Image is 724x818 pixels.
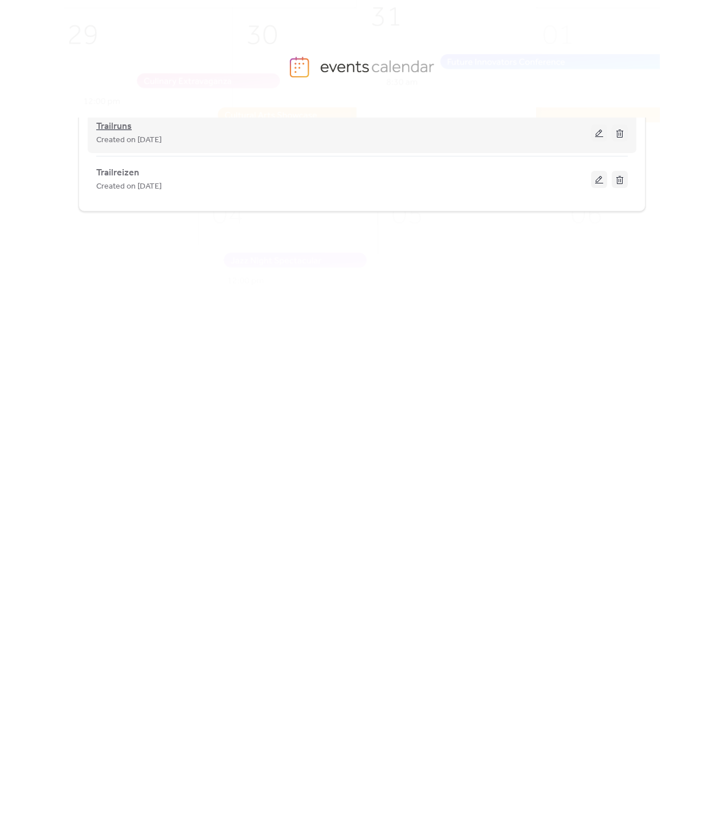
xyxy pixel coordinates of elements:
a: Trailreizen [96,170,139,176]
span: Trailreizen [96,166,139,180]
span: Created on [DATE] [96,180,162,194]
span: Created on [DATE] [96,134,162,147]
span: Trailruns [96,120,132,134]
a: Trailruns [96,123,132,130]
